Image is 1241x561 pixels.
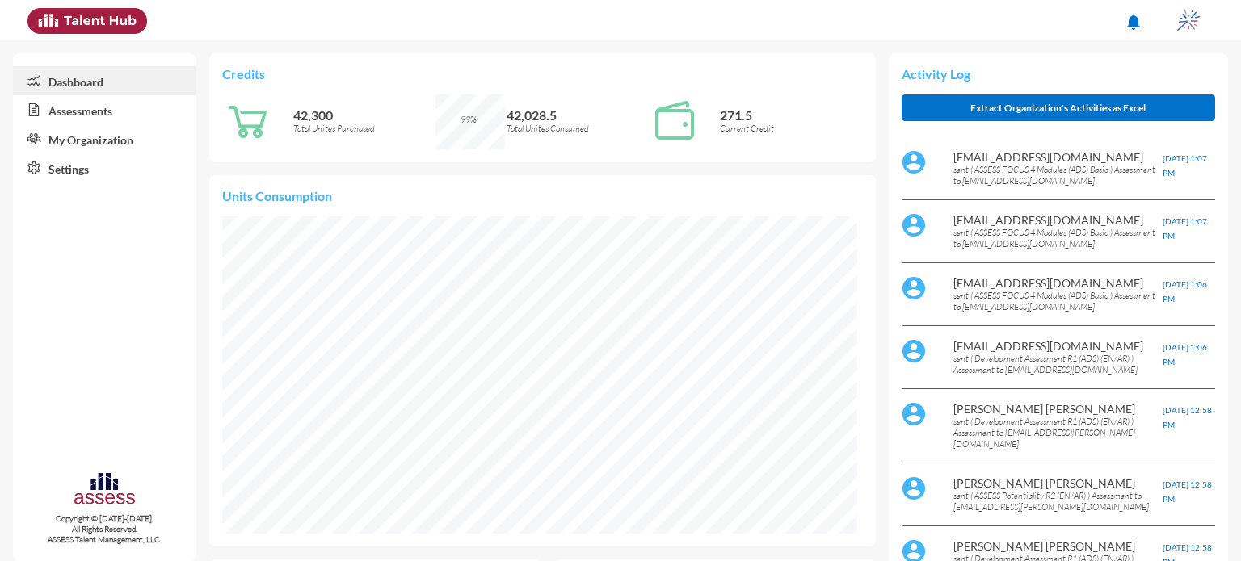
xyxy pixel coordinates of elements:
p: [EMAIL_ADDRESS][DOMAIN_NAME] [953,213,1163,227]
span: [DATE] 1:07 PM [1163,153,1207,178]
img: default%20profile%20image.svg [902,476,926,500]
a: Assessments [13,95,196,124]
span: [DATE] 1:06 PM [1163,342,1207,366]
p: sent ( Development Assessment R1 (ADS) (EN/AR) ) Assessment to [EMAIL_ADDRESS][DOMAIN_NAME] [953,353,1163,375]
img: default%20profile%20image.svg [902,213,926,237]
p: [PERSON_NAME] [PERSON_NAME] [953,476,1163,490]
a: Settings [13,153,196,182]
img: default%20profile%20image.svg [902,339,926,363]
span: [DATE] 12:58 PM [1163,405,1212,429]
p: [PERSON_NAME] [PERSON_NAME] [953,539,1163,553]
a: Dashboard [13,66,196,95]
mat-icon: notifications [1124,12,1143,31]
p: sent ( ASSESS FOCUS 4 Modules (ADS) Basic ) Assessment to [EMAIL_ADDRESS][DOMAIN_NAME] [953,227,1163,249]
p: sent ( Development Assessment R1 (ADS) (EN/AR) ) Assessment to [EMAIL_ADDRESS][PERSON_NAME][DOMAI... [953,416,1163,450]
p: sent ( ASSESS FOCUS 4 Modules (ADS) Basic ) Assessment to [EMAIL_ADDRESS][DOMAIN_NAME] [953,290,1163,312]
p: Activity Log [902,66,1215,82]
p: [EMAIL_ADDRESS][DOMAIN_NAME] [953,150,1163,164]
p: Units Consumption [222,188,863,203]
p: sent ( ASSESS Potentiality R2 (EN/AR) ) Assessment to [EMAIL_ADDRESS][PERSON_NAME][DOMAIN_NAME] [953,490,1163,513]
img: default%20profile%20image.svg [902,150,926,174]
p: [PERSON_NAME] [PERSON_NAME] [953,402,1163,416]
p: Total Unites Purchased [293,123,435,134]
p: Current Credit [720,123,862,134]
img: assesscompany-logo.png [73,471,137,510]
span: [DATE] 12:58 PM [1163,479,1212,504]
p: 42,028.5 [507,107,649,123]
p: sent ( ASSESS FOCUS 4 Modules (ADS) Basic ) Assessment to [EMAIL_ADDRESS][DOMAIN_NAME] [953,164,1163,186]
a: My Organization [13,124,196,153]
p: 271.5 [720,107,862,123]
p: [EMAIL_ADDRESS][DOMAIN_NAME] [953,276,1163,290]
p: 42,300 [293,107,435,123]
span: [DATE] 1:06 PM [1163,279,1207,304]
p: Credits [222,66,863,82]
span: 99% [461,114,477,125]
p: Copyright © [DATE]-[DATE]. All Rights Reserved. ASSESS Talent Management, LLC. [13,513,196,545]
img: default%20profile%20image.svg [902,402,926,426]
p: [EMAIL_ADDRESS][DOMAIN_NAME] [953,339,1163,353]
img: default%20profile%20image.svg [902,276,926,300]
p: Total Unites Consumed [507,123,649,134]
button: Extract Organization's Activities as Excel [902,94,1215,121]
span: [DATE] 1:07 PM [1163,216,1207,241]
